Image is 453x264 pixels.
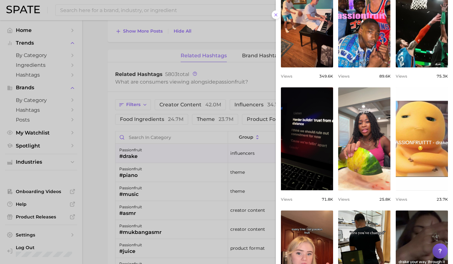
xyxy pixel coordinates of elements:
[437,74,448,79] span: 75.3k
[437,197,448,202] span: 23.7k
[319,74,333,79] span: 349.6k
[281,197,292,202] span: Views
[379,197,391,202] span: 25.8k
[396,197,407,202] span: Views
[338,197,350,202] span: Views
[281,74,292,79] span: Views
[396,74,407,79] span: Views
[338,74,350,79] span: Views
[379,74,391,79] span: 89.6k
[322,197,333,202] span: 71.8k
